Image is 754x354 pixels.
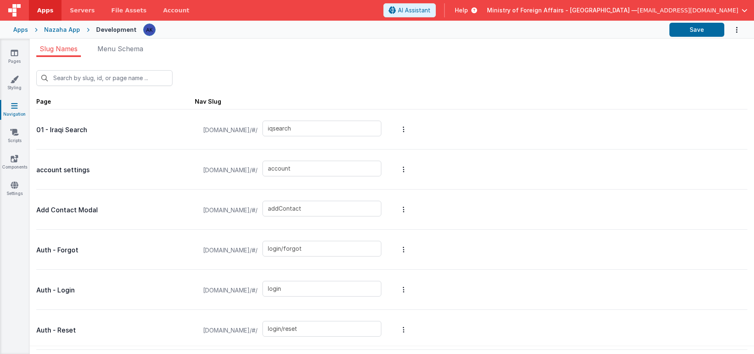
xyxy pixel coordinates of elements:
input: Enter a slug name [262,121,381,136]
button: Options [724,21,741,38]
span: Ministry of Foreign Affairs - [GEOGRAPHIC_DATA] — [487,6,637,14]
button: Options [398,273,409,306]
button: Options [398,113,409,146]
span: Slug Names [40,45,78,53]
span: [EMAIL_ADDRESS][DOMAIN_NAME] [637,6,738,14]
span: [DOMAIN_NAME]/#/ [198,275,262,306]
button: Options [398,313,409,346]
input: Enter a slug name [262,281,381,297]
div: Nav Slug [195,97,221,106]
button: Options [398,153,409,186]
img: 1f6063d0be199a6b217d3045d703aa70 [144,24,155,36]
input: Enter a slug name [262,161,381,176]
button: Save [669,23,724,37]
span: [DOMAIN_NAME]/#/ [198,114,262,146]
p: Auth - Forgot [36,245,195,256]
span: [DOMAIN_NAME]/#/ [198,154,262,186]
button: Ministry of Foreign Affairs - [GEOGRAPHIC_DATA] — [EMAIL_ADDRESS][DOMAIN_NAME] [487,6,747,14]
input: Search by slug, id, or page name ... [36,70,173,86]
button: Options [398,233,409,266]
span: Apps [37,6,53,14]
input: Enter a slug name [262,201,381,216]
p: Auth - Login [36,285,195,296]
span: [DOMAIN_NAME]/#/ [198,315,262,346]
p: Add Contact Modal [36,204,195,216]
p: 01 - Iraqi Search [36,124,195,136]
div: Nazaha App [44,26,80,34]
span: AI Assistant [398,6,430,14]
div: Development [96,26,137,34]
p: Auth - Reset [36,325,195,336]
button: AI Assistant [383,3,436,17]
span: Servers [70,6,95,14]
input: Enter a slug name [262,241,381,257]
span: [DOMAIN_NAME]/#/ [198,235,262,266]
p: account settings [36,164,195,176]
span: Help [455,6,468,14]
div: Page [36,97,195,106]
span: [DOMAIN_NAME]/#/ [198,195,262,226]
input: Enter a slug name [262,321,381,337]
span: Menu Schema [97,45,143,53]
div: Apps [13,26,28,34]
button: Options [398,193,409,226]
span: File Assets [111,6,147,14]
